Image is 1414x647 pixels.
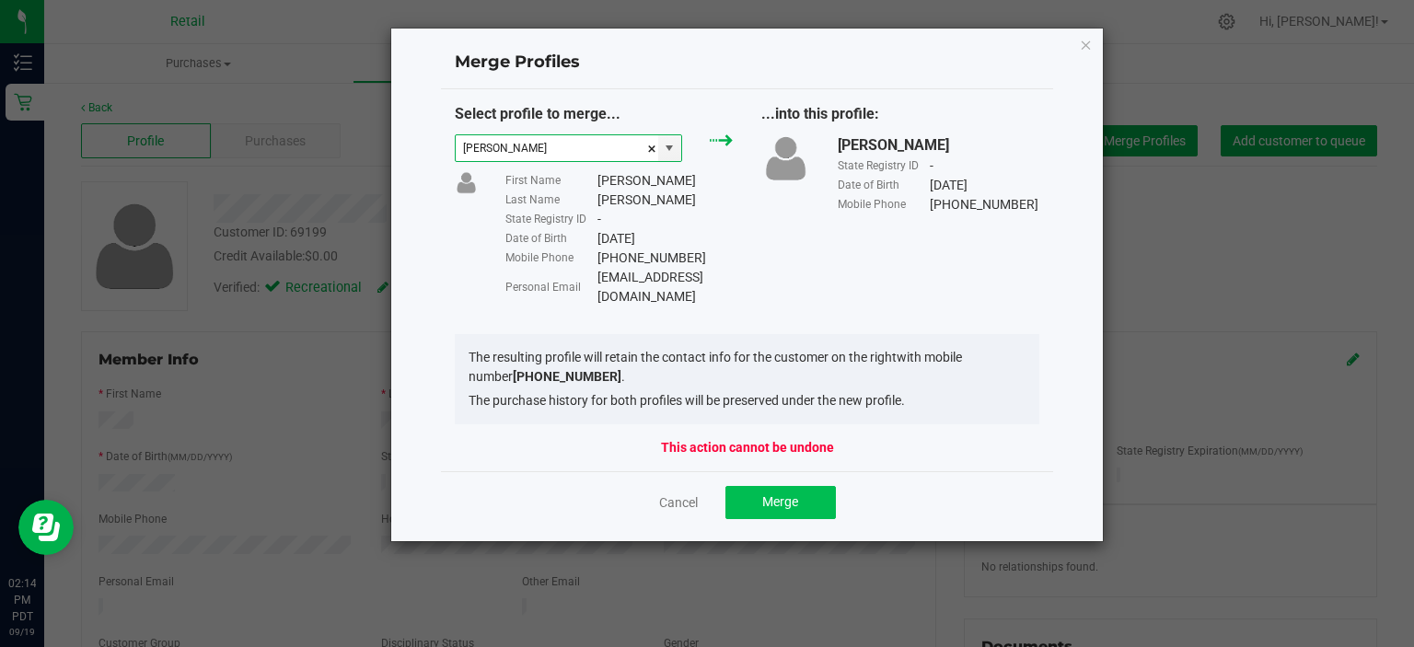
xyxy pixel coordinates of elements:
[455,51,1040,75] h4: Merge Profiles
[513,369,621,384] strong: [PHONE_NUMBER]
[505,172,597,189] div: First Name
[455,105,620,122] span: Select profile to merge...
[597,171,696,191] div: [PERSON_NAME]
[505,211,597,227] div: State Registry ID
[838,157,930,174] div: State Registry ID
[930,176,968,195] div: [DATE]
[469,391,1026,410] li: The purchase history for both profiles will be preserved under the new profile.
[597,248,706,268] div: [PHONE_NUMBER]
[659,493,698,512] a: Cancel
[1080,33,1093,55] button: Close
[838,196,930,213] div: Mobile Phone
[505,191,597,208] div: Last Name
[597,268,733,306] div: [EMAIL_ADDRESS][DOMAIN_NAME]
[761,105,879,122] span: ...into this profile:
[838,177,930,193] div: Date of Birth
[725,486,836,519] button: Merge
[661,438,834,457] strong: This action cannot be undone
[456,135,658,161] input: Type customer name to search
[761,134,810,182] img: user-icon.png
[930,156,933,176] div: -
[646,135,657,163] span: clear
[838,134,949,156] div: [PERSON_NAME]
[930,195,1038,214] div: [PHONE_NUMBER]
[597,210,601,229] div: -
[762,494,798,509] span: Merge
[505,249,597,266] div: Mobile Phone
[18,500,74,555] iframe: Resource center
[469,350,962,384] span: with mobile number .
[597,229,635,248] div: [DATE]
[455,171,478,194] img: user-icon.png
[710,134,733,146] img: green_arrow.svg
[469,348,1026,387] li: The resulting profile will retain the contact info for the customer on the right
[505,230,597,247] div: Date of Birth
[597,191,696,210] div: [PERSON_NAME]
[505,279,597,295] div: Personal Email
